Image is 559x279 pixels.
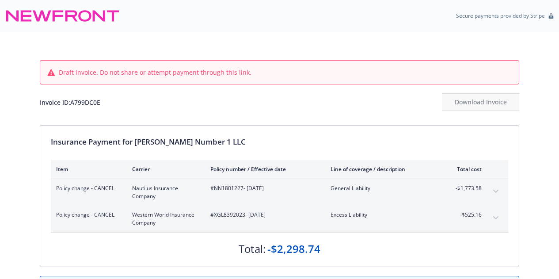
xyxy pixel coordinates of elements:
span: Policy change - CANCEL [56,184,118,192]
div: Invoice ID: A799DC0E [40,98,100,107]
span: Nautilus Insurance Company [132,184,196,200]
span: General Liability [331,184,434,192]
p: Secure payments provided by Stripe [456,12,545,19]
div: Policy change - CANCELNautilus Insurance Company#NN1801227- [DATE]General Liability-$1,773.58expa... [51,179,508,206]
span: Western World Insurance Company [132,211,196,227]
span: #NN1801227 - [DATE] [210,184,316,192]
div: Policy number / Effective date [210,165,316,173]
div: Insurance Payment for [PERSON_NAME] Number 1 LLC [51,136,508,148]
span: Excess Liability [331,211,434,219]
button: expand content [489,211,503,225]
div: Carrier [132,165,196,173]
div: Policy change - CANCELWestern World Insurance Company#XGL8392023- [DATE]Excess Liability-$525.16e... [51,206,508,232]
div: -$2,298.74 [267,241,320,256]
div: Line of coverage / description [331,165,434,173]
div: Item [56,165,118,173]
button: expand content [489,184,503,199]
span: Draft invoice. Do not share or attempt payment through this link. [59,68,251,77]
div: Total cost [449,165,482,173]
div: Total: [239,241,266,256]
button: Download Invoice [442,93,519,111]
span: -$525.16 [449,211,482,219]
span: #XGL8392023 - [DATE] [210,211,316,219]
span: -$1,773.58 [449,184,482,192]
div: Download Invoice [442,94,519,111]
span: Policy change - CANCEL [56,211,118,219]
